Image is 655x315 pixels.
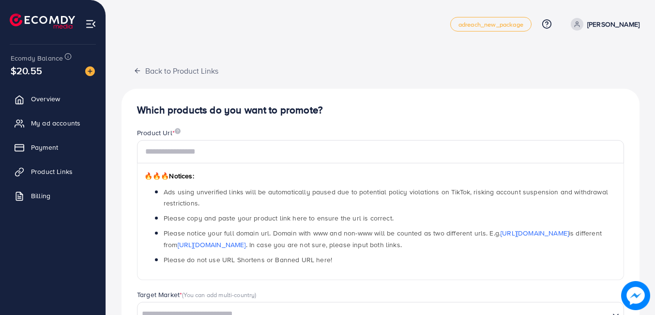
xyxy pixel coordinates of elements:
span: My ad accounts [31,118,80,128]
span: Billing [31,191,50,201]
span: Notices: [144,171,194,181]
img: menu [85,18,96,30]
a: My ad accounts [7,113,98,133]
a: Product Links [7,162,98,181]
span: Payment [31,142,58,152]
a: Payment [7,138,98,157]
span: Please do not use URL Shortens or Banned URL here! [164,255,332,265]
img: image [621,281,650,310]
label: Product Url [137,128,181,138]
img: image [175,128,181,134]
span: Ads using unverified links will be automatically paused due to potential policy violations on Tik... [164,187,608,208]
span: (You can add multi-country) [182,290,256,299]
span: Ecomdy Balance [11,53,63,63]
h4: Which products do you want to promote? [137,104,624,116]
span: Overview [31,94,60,104]
span: Please notice your full domain url. Domain with www and non-www will be counted as two different ... [164,228,602,249]
a: [URL][DOMAIN_NAME] [178,240,246,250]
span: Please copy and paste your product link here to ensure the url is correct. [164,213,394,223]
a: Overview [7,89,98,109]
img: logo [10,14,75,29]
a: [URL][DOMAIN_NAME] [501,228,569,238]
label: Target Market [137,290,257,299]
button: Back to Product Links [122,60,230,81]
a: adreach_new_package [450,17,532,31]
span: $20.55 [11,63,42,78]
span: adreach_new_package [458,21,523,28]
span: Product Links [31,167,73,176]
img: image [85,66,95,76]
span: 🔥🔥🔥 [144,171,169,181]
p: [PERSON_NAME] [587,18,640,30]
a: [PERSON_NAME] [567,18,640,31]
a: Billing [7,186,98,205]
